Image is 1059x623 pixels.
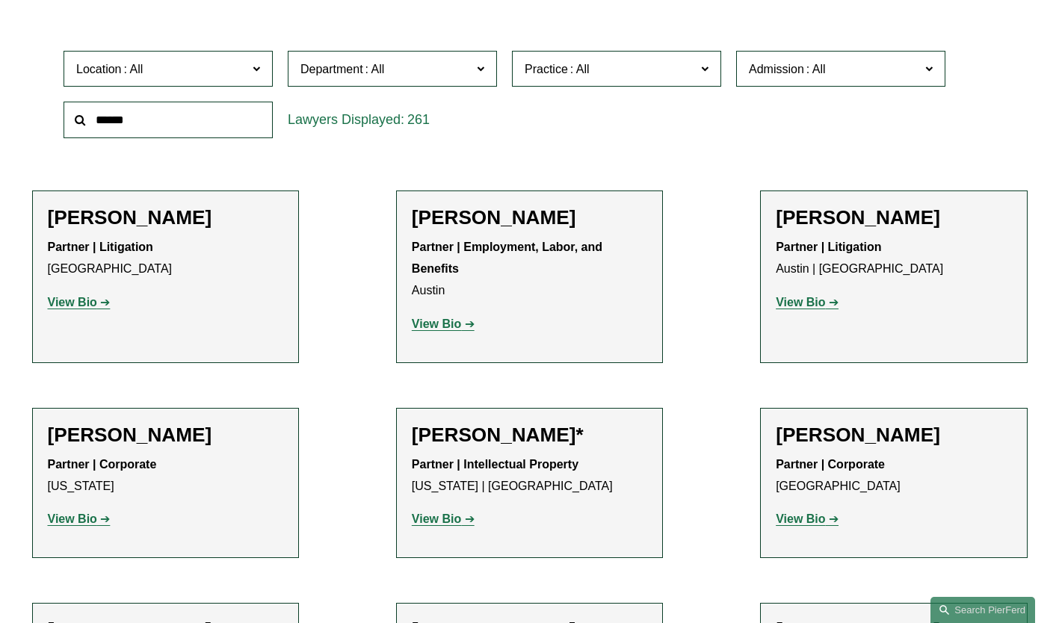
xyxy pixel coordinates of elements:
[776,296,825,309] strong: View Bio
[407,112,430,127] span: 261
[48,424,283,447] h2: [PERSON_NAME]
[776,512,825,525] strong: View Bio
[48,241,153,253] strong: Partner | Litigation
[776,296,839,309] a: View Bio
[412,237,647,301] p: Austin
[48,458,157,471] strong: Partner | Corporate
[776,237,1011,280] p: Austin | [GEOGRAPHIC_DATA]
[776,512,839,525] a: View Bio
[48,512,97,525] strong: View Bio
[48,454,283,498] p: [US_STATE]
[776,424,1011,447] h2: [PERSON_NAME]
[48,512,111,525] a: View Bio
[412,206,647,230] h2: [PERSON_NAME]
[412,512,461,525] strong: View Bio
[412,241,606,275] strong: Partner | Employment, Labor, and Benefits
[412,512,475,525] a: View Bio
[48,296,97,309] strong: View Bio
[412,317,475,330] a: View Bio
[525,63,568,75] span: Practice
[412,458,578,471] strong: Partner | Intellectual Property
[48,237,283,280] p: [GEOGRAPHIC_DATA]
[48,206,283,230] h2: [PERSON_NAME]
[776,454,1011,498] p: [GEOGRAPHIC_DATA]
[749,63,804,75] span: Admission
[412,424,647,447] h2: [PERSON_NAME]*
[930,597,1035,623] a: Search this site
[412,317,461,330] strong: View Bio
[412,454,647,498] p: [US_STATE] | [GEOGRAPHIC_DATA]
[776,206,1011,230] h2: [PERSON_NAME]
[776,458,885,471] strong: Partner | Corporate
[48,296,111,309] a: View Bio
[76,63,122,75] span: Location
[776,241,881,253] strong: Partner | Litigation
[300,63,363,75] span: Department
